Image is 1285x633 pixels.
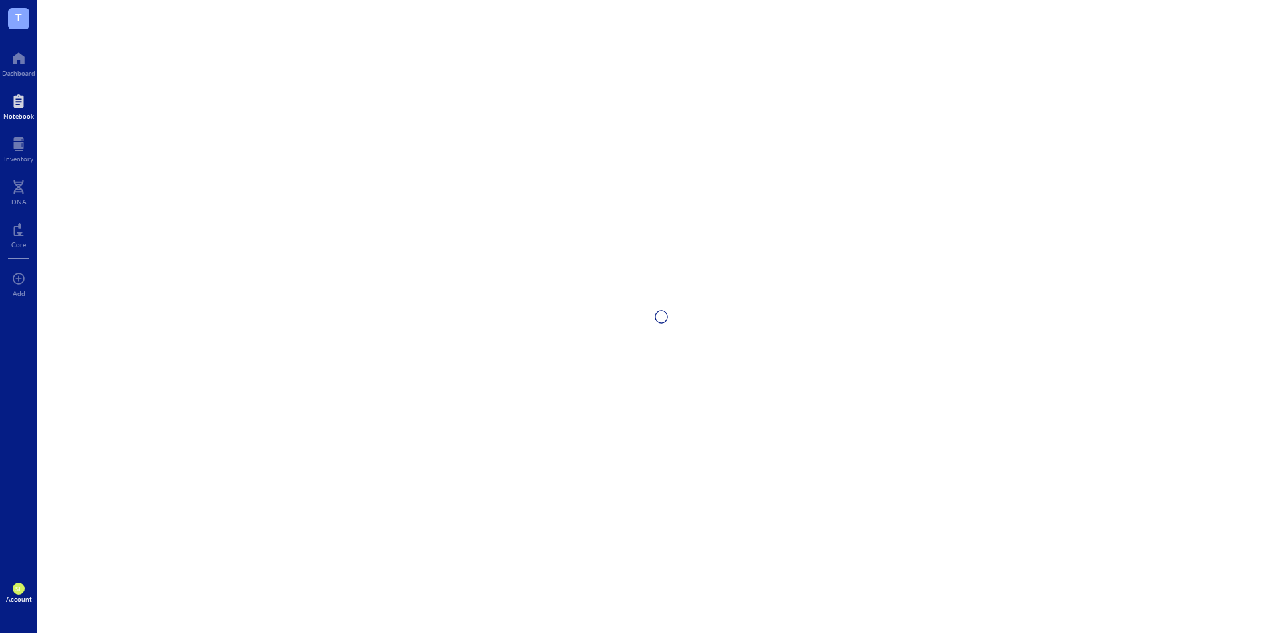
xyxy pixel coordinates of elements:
[15,585,21,593] span: SL
[4,133,33,163] a: Inventory
[11,240,26,249] div: Core
[4,155,33,163] div: Inventory
[2,69,35,77] div: Dashboard
[15,9,22,25] span: T
[11,198,27,206] div: DNA
[2,48,35,77] a: Dashboard
[3,112,34,120] div: Notebook
[11,219,26,249] a: Core
[3,90,34,120] a: Notebook
[13,289,25,297] div: Add
[6,595,32,603] div: Account
[11,176,27,206] a: DNA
